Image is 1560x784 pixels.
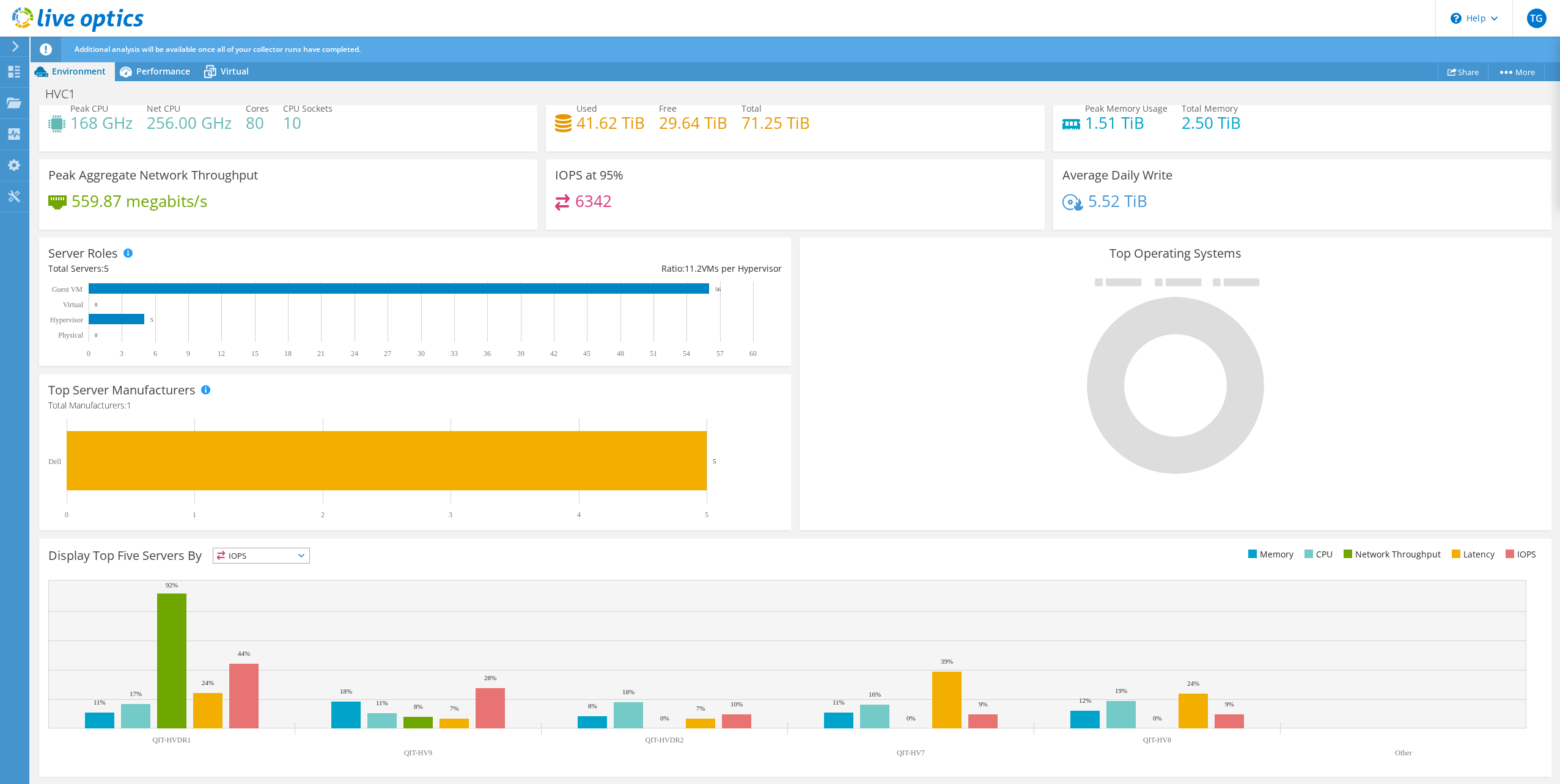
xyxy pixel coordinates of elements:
[576,116,645,129] h4: 41.62 TiB
[94,699,106,706] text: 11%
[941,658,953,665] text: 39%
[550,349,557,358] text: 42
[1062,169,1172,182] h3: Average Daily Write
[659,103,677,114] span: Free
[741,116,810,129] h4: 71.25 TiB
[70,103,108,114] span: Peak CPU
[213,548,309,563] span: IOPS
[340,688,352,695] text: 18%
[907,714,916,722] text: 0%
[65,510,68,519] text: 0
[48,457,61,466] text: Dell
[741,103,762,114] span: Total
[660,714,669,722] text: 0%
[1182,103,1238,114] span: Total Memory
[1395,749,1411,757] text: Other
[517,349,524,358] text: 39
[449,510,452,519] text: 3
[52,285,83,294] text: Guest VM
[95,332,98,338] text: 0
[202,679,214,686] text: 24%
[617,349,624,358] text: 48
[150,317,153,323] text: 5
[48,169,258,182] h3: Peak Aggregate Network Throughput
[555,169,624,182] h3: IOPS at 95%
[136,65,190,77] span: Performance
[58,331,83,339] text: Physical
[130,690,142,697] text: 17%
[588,702,597,710] text: 8%
[120,349,123,358] text: 3
[1451,13,1462,24] svg: \n
[63,300,84,309] text: Virtual
[1225,700,1234,708] text: 9%
[583,349,591,358] text: 45
[1187,680,1199,687] text: 24%
[251,349,259,358] text: 15
[749,349,757,358] text: 60
[897,749,925,757] text: QIT-HV7
[715,286,721,292] text: 56
[1115,687,1127,694] text: 19%
[1527,9,1547,28] span: TG
[153,349,157,358] text: 6
[418,349,425,358] text: 30
[716,349,724,358] text: 57
[659,116,727,129] h4: 29.64 TiB
[1088,194,1147,208] h4: 5.52 TiB
[238,650,250,657] text: 44%
[40,87,94,101] h1: HVC1
[75,44,361,54] span: Additional analysis will be available once all of your collector runs have completed.
[1438,62,1488,81] a: Share
[376,699,388,706] text: 11%
[321,510,325,519] text: 2
[809,247,1542,260] h3: Top Operating Systems
[450,705,459,712] text: 7%
[1341,548,1441,561] li: Network Throughput
[70,116,133,129] h4: 168 GHz
[50,316,83,324] text: Hypervisor
[153,736,191,744] text: QIT-HVDR1
[1182,116,1241,129] h4: 2.50 TiB
[685,263,702,274] span: 11.2
[384,349,391,358] text: 27
[1079,697,1091,704] text: 12%
[1143,736,1171,744] text: QIT-HV8
[622,688,635,695] text: 18%
[218,349,225,358] text: 12
[95,302,98,308] text: 0
[283,116,333,129] h4: 10
[869,691,881,698] text: 16%
[1301,548,1333,561] li: CPU
[246,103,269,114] span: Cores
[1488,62,1545,81] a: More
[414,703,423,710] text: 8%
[646,736,684,744] text: QIT-HVDR2
[246,116,269,129] h4: 80
[104,263,109,274] span: 5
[283,103,333,114] span: CPU Sockets
[317,349,325,358] text: 21
[166,581,178,589] text: 92%
[193,510,196,519] text: 1
[705,510,708,519] text: 5
[1503,548,1536,561] li: IOPS
[484,349,491,358] text: 36
[127,399,131,411] span: 1
[404,749,432,757] text: QIT-HV9
[48,247,118,260] h3: Server Roles
[1245,548,1293,561] li: Memory
[696,705,705,712] text: 7%
[48,383,196,397] h3: Top Server Manufacturers
[351,349,358,358] text: 24
[683,349,690,358] text: 54
[284,349,292,358] text: 18
[730,700,743,708] text: 10%
[713,457,716,465] text: 5
[186,349,190,358] text: 9
[48,262,415,275] div: Total Servers:
[1085,116,1168,129] h4: 1.51 TiB
[1449,548,1495,561] li: Latency
[221,65,249,77] span: Virtual
[650,349,657,358] text: 51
